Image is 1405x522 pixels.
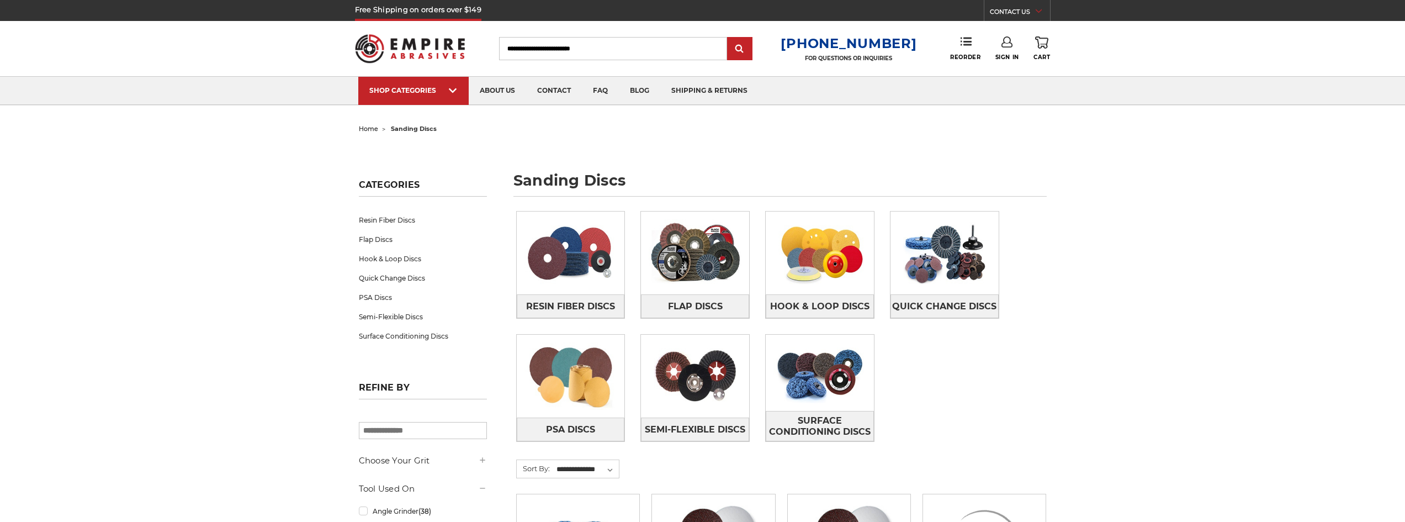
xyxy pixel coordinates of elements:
[359,268,487,288] a: Quick Change Discs
[766,412,873,441] span: Surface Conditioning Discs
[526,77,582,105] a: contact
[995,54,1019,61] span: Sign In
[892,297,996,316] span: Quick Change Discs
[890,212,999,294] img: Quick Change Discs
[1033,36,1050,61] a: Cart
[359,230,487,249] a: Flap Discs
[359,502,487,521] a: Angle Grinder
[645,420,745,439] span: Semi-Flexible Discs
[766,212,874,294] img: Hook & Loop Discs
[641,418,749,441] a: Semi-Flexible Discs
[359,125,378,133] a: home
[359,288,487,307] a: PSA Discs
[950,36,980,60] a: Reorder
[359,454,487,467] h5: Choose Your Grit
[641,212,749,294] img: Flap Discs
[469,77,526,105] a: about us
[781,55,916,62] p: FOR QUESTIONS OR INQUIRIES
[766,335,874,411] img: Surface Conditioning Discs
[641,335,749,418] img: Semi-Flexible Discs
[555,461,619,478] select: Sort By:
[990,6,1050,21] a: CONTACT US
[359,326,487,346] a: Surface Conditioning Discs
[660,77,759,105] a: shipping & returns
[668,297,723,316] span: Flap Discs
[766,411,874,441] a: Surface Conditioning Discs
[517,335,625,418] img: PSA Discs
[950,54,980,61] span: Reorder
[641,294,749,318] a: Flap Discs
[359,249,487,268] a: Hook & Loop Discs
[391,125,437,133] span: sanding discs
[359,180,487,197] h5: Categories
[781,35,916,51] a: [PHONE_NUMBER]
[517,460,550,477] label: Sort By:
[517,212,625,294] img: Resin Fiber Discs
[582,77,619,105] a: faq
[513,173,1047,197] h1: sanding discs
[355,27,465,70] img: Empire Abrasives
[359,210,487,230] a: Resin Fiber Discs
[546,420,595,439] span: PSA Discs
[517,294,625,318] a: Resin Fiber Discs
[766,294,874,318] a: Hook & Loop Discs
[890,294,999,318] a: Quick Change Discs
[369,86,458,94] div: SHOP CATEGORIES
[359,482,487,495] h5: Tool Used On
[619,77,660,105] a: blog
[526,297,615,316] span: Resin Fiber Discs
[418,507,431,515] span: (38)
[359,382,487,399] h5: Refine by
[517,418,625,441] a: PSA Discs
[359,307,487,326] a: Semi-Flexible Discs
[770,297,869,316] span: Hook & Loop Discs
[1033,54,1050,61] span: Cart
[729,38,751,60] input: Submit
